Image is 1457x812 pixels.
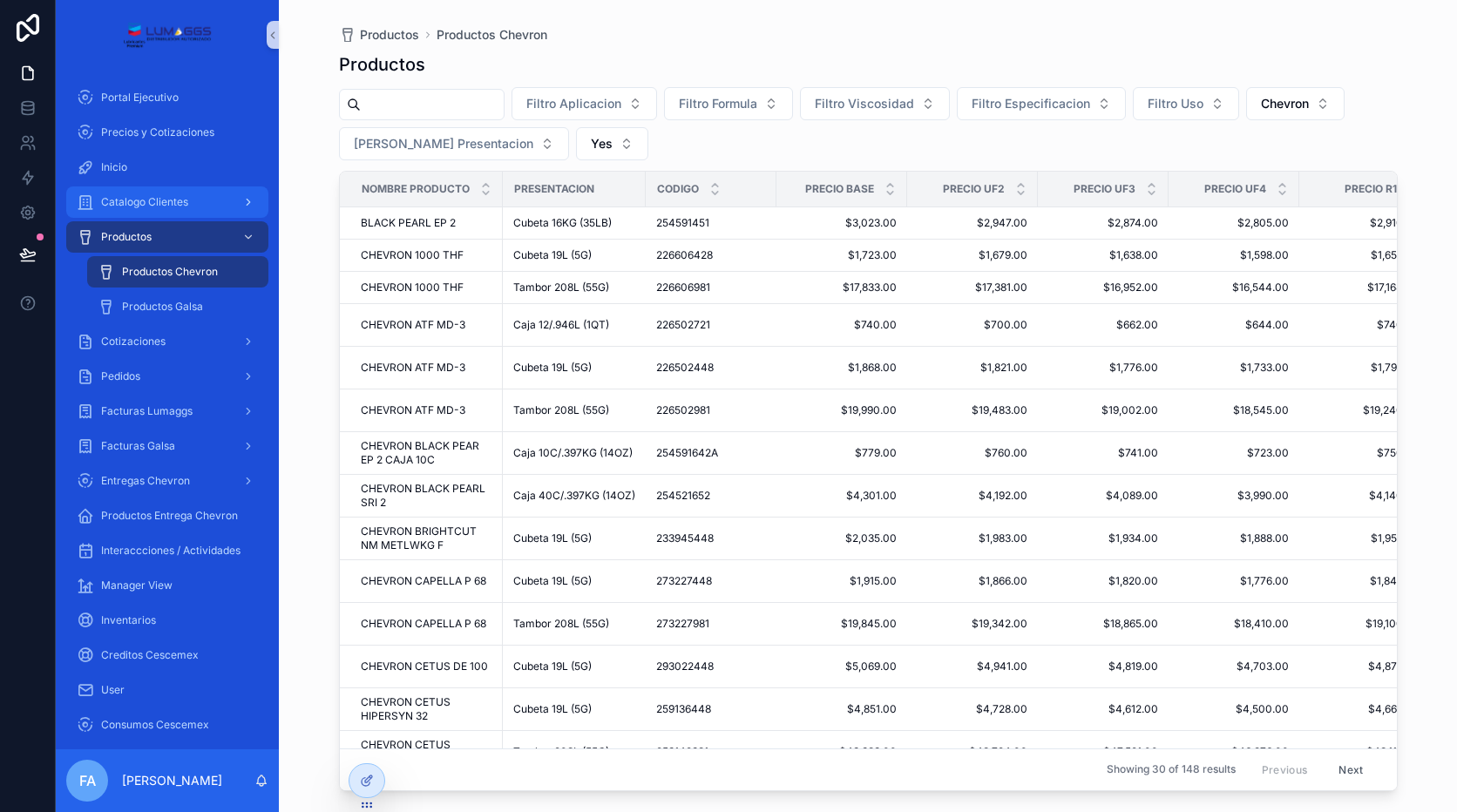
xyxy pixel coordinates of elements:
[101,544,241,558] span: Interaccciones / Actividades
[918,361,1027,375] span: $1,821.00
[787,403,897,417] a: $19,990.00
[66,605,268,636] a: Inventarios
[361,403,465,417] span: CHEVRON ATF MD-3
[918,574,1027,588] span: $1,866.00
[787,702,897,716] a: $4,851.00
[1204,182,1266,196] span: Precio UF4
[1048,617,1158,631] a: $18,865.00
[1179,745,1289,759] span: $46,376.00
[1345,182,1397,196] span: Precio R1
[513,281,609,294] span: Tambor 208L (55G)
[513,489,635,503] span: Caja 40C/.397KG (14OZ)
[1179,574,1289,588] a: $1,776.00
[437,26,547,44] span: Productos Chevron
[101,613,156,627] span: Inventarios
[513,745,609,759] span: Tambor 208L (55G)
[513,248,592,262] span: Cubeta 19L (5G)
[656,702,711,716] span: 259136448
[1048,361,1158,375] span: $1,776.00
[361,361,492,375] a: CHEVRON ATF MD-3
[1048,574,1158,588] span: $1,820.00
[656,216,766,230] a: 254591451
[1310,446,1420,460] span: $750.00
[513,318,635,332] a: Caja 12/.946L (1QT)
[1310,216,1420,230] span: $2,910.00
[513,574,635,588] a: Cubeta 19L (5G)
[1048,216,1158,230] a: $2,874.00
[1310,617,1420,631] span: $19,100.00
[101,404,193,418] span: Facturas Lumaggs
[1310,403,1420,417] span: $19,240.00
[1310,531,1420,545] span: $1,959.00
[361,482,492,510] span: CHEVRON BLACK PEARL SRI 2
[918,446,1027,460] span: $760.00
[918,248,1027,262] span: $1,679.00
[787,361,897,375] a: $1,868.00
[122,265,218,279] span: Productos Chevron
[656,660,766,673] a: 293022448
[1048,531,1158,545] a: $1,934.00
[101,579,173,592] span: Manager View
[66,465,268,497] a: Entregas Chevron
[66,639,268,671] a: Creditos Cescemex
[339,52,425,77] h1: Productos
[1048,248,1158,262] a: $1,638.00
[1048,745,1158,759] a: $47,521.00
[1048,281,1158,294] a: $16,952.00
[656,446,718,460] span: 254591642A
[87,291,268,322] a: Productos Galsa
[66,152,268,183] a: Inicio
[101,683,125,697] span: User
[1246,87,1345,120] button: Select Button
[1179,617,1289,631] a: $18,410.00
[656,403,766,417] a: 226502981
[513,702,635,716] a: Cubeta 19L (5G)
[101,648,199,662] span: Creditos Cescemex
[513,702,592,716] span: Cubeta 19L (5G)
[512,87,657,120] button: Select Button
[656,318,710,332] span: 226502721
[787,531,897,545] span: $2,035.00
[361,248,464,262] span: CHEVRON 1000 THF
[513,318,609,332] span: Caja 12/.946L (1QT)
[66,570,268,601] a: Manager View
[101,160,127,174] span: Inicio
[787,216,897,230] a: $3,023.00
[918,617,1027,631] span: $19,342.00
[66,361,268,392] a: Pedidos
[361,281,464,294] span: CHEVRON 1000 THF
[101,718,209,732] span: Consumos Cescemex
[656,574,766,588] a: 273227448
[1310,660,1420,673] a: $4,879.00
[656,660,714,673] span: 293022448
[513,281,635,294] a: Tambor 208L (55G)
[1179,489,1289,503] span: $3,990.00
[361,574,486,588] span: CHEVRON CAPELLA P 68
[918,745,1027,759] span: $48,724.00
[1310,702,1420,716] a: $4,669.00
[1179,403,1289,417] a: $18,545.00
[361,524,492,552] a: CHEVRON BRIGHTCUT NM METLWKG F
[787,745,897,759] span: $49,989.00
[361,281,492,294] a: CHEVRON 1000 THF
[787,281,897,294] a: $17,833.00
[1048,702,1158,716] span: $4,612.00
[1179,446,1289,460] a: $723.00
[1048,318,1158,332] span: $662.00
[1179,660,1289,673] span: $4,703.00
[1179,361,1289,375] span: $1,733.00
[101,369,140,383] span: Pedidos
[664,87,793,120] button: Select Button
[66,82,268,113] a: Portal Ejecutivo
[656,745,766,759] a: 259142981
[87,256,268,288] a: Productos Chevron
[787,660,897,673] span: $5,069.00
[1310,281,1420,294] a: $17,164.00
